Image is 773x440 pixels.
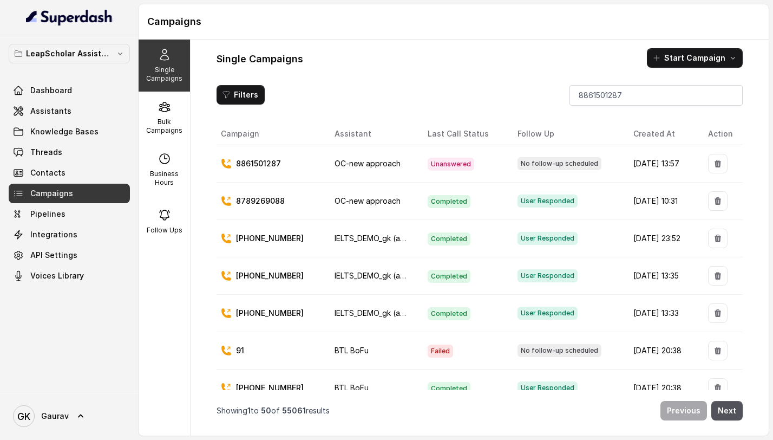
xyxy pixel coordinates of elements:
[569,85,743,106] input: Search by Phone Number
[625,332,699,370] td: [DATE] 20:38
[517,195,578,208] span: User Responded
[30,188,73,199] span: Campaigns
[326,123,419,145] th: Assistant
[30,126,99,137] span: Knowledge Bases
[143,66,186,83] p: Single Campaigns
[9,81,130,100] a: Dashboard
[517,307,578,320] span: User Responded
[9,225,130,244] a: Integrations
[9,101,130,121] a: Assistants
[247,406,251,415] span: 1
[282,406,306,415] span: 55061
[428,345,453,358] span: Failed
[17,411,30,422] text: GK
[26,47,113,60] p: LeapScholar Assistant
[335,159,401,168] span: OC-new approach
[236,270,304,281] p: [PHONE_NUMBER]
[699,123,743,145] th: Action
[517,269,578,282] span: User Responded
[236,383,304,393] p: [PHONE_NUMBER]
[9,122,130,141] a: Knowledge Bases
[217,50,303,68] h1: Single Campaigns
[30,85,72,96] span: Dashboard
[335,383,369,392] span: BTL BoFu
[9,245,130,265] a: API Settings
[625,257,699,295] td: [DATE] 13:35
[261,406,271,415] span: 50
[9,401,130,431] a: Gaurav
[26,9,113,26] img: light.svg
[147,226,182,235] p: Follow Ups
[428,307,470,320] span: Completed
[625,370,699,407] td: [DATE] 20:38
[9,184,130,203] a: Campaigns
[660,401,707,420] button: Previous
[625,145,699,183] td: [DATE] 13:57
[9,44,130,63] button: LeapScholar Assistant
[335,308,425,318] span: IELTS_DEMO_gk (agent 1)
[711,401,743,420] button: Next
[419,123,509,145] th: Last Call Status
[335,346,369,355] span: BTL BoFu
[428,270,470,283] span: Completed
[9,266,130,286] a: Voices Library
[517,157,601,170] span: No follow-up scheduled
[625,220,699,257] td: [DATE] 23:52
[647,48,743,68] button: Start Campaign
[428,232,470,245] span: Completed
[517,381,578,394] span: User Responded
[30,147,62,158] span: Threads
[30,270,84,281] span: Voices Library
[335,196,401,205] span: OC-new approach
[30,250,77,261] span: API Settings
[147,13,760,30] h1: Campaigns
[335,271,425,280] span: IELTS_DEMO_gk (agent 1)
[236,233,304,244] p: [PHONE_NUMBER]
[517,344,601,357] span: No follow-up scheduled
[217,405,330,416] p: Showing to of results
[9,163,130,183] a: Contacts
[30,229,77,240] span: Integrations
[30,106,71,117] span: Assistants
[625,183,699,220] td: [DATE] 10:31
[217,394,743,427] nav: Pagination
[517,232,578,245] span: User Responded
[41,411,69,422] span: Gaurav
[217,123,326,145] th: Campaign
[625,123,699,145] th: Created At
[217,85,265,105] button: Filters
[143,170,186,187] p: Business Hours
[30,167,65,178] span: Contacts
[428,382,470,395] span: Completed
[30,209,65,219] span: Pipelines
[9,204,130,224] a: Pipelines
[236,345,244,356] p: 91
[625,295,699,332] td: [DATE] 13:33
[236,158,281,169] p: 8861501287
[236,196,285,206] p: 8789269088
[509,123,625,145] th: Follow Up
[143,118,186,135] p: Bulk Campaigns
[428,195,470,208] span: Completed
[335,234,425,243] span: IELTS_DEMO_gk (agent 1)
[9,143,130,162] a: Threads
[236,308,304,319] p: [PHONE_NUMBER]
[428,158,474,171] span: Unanswered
